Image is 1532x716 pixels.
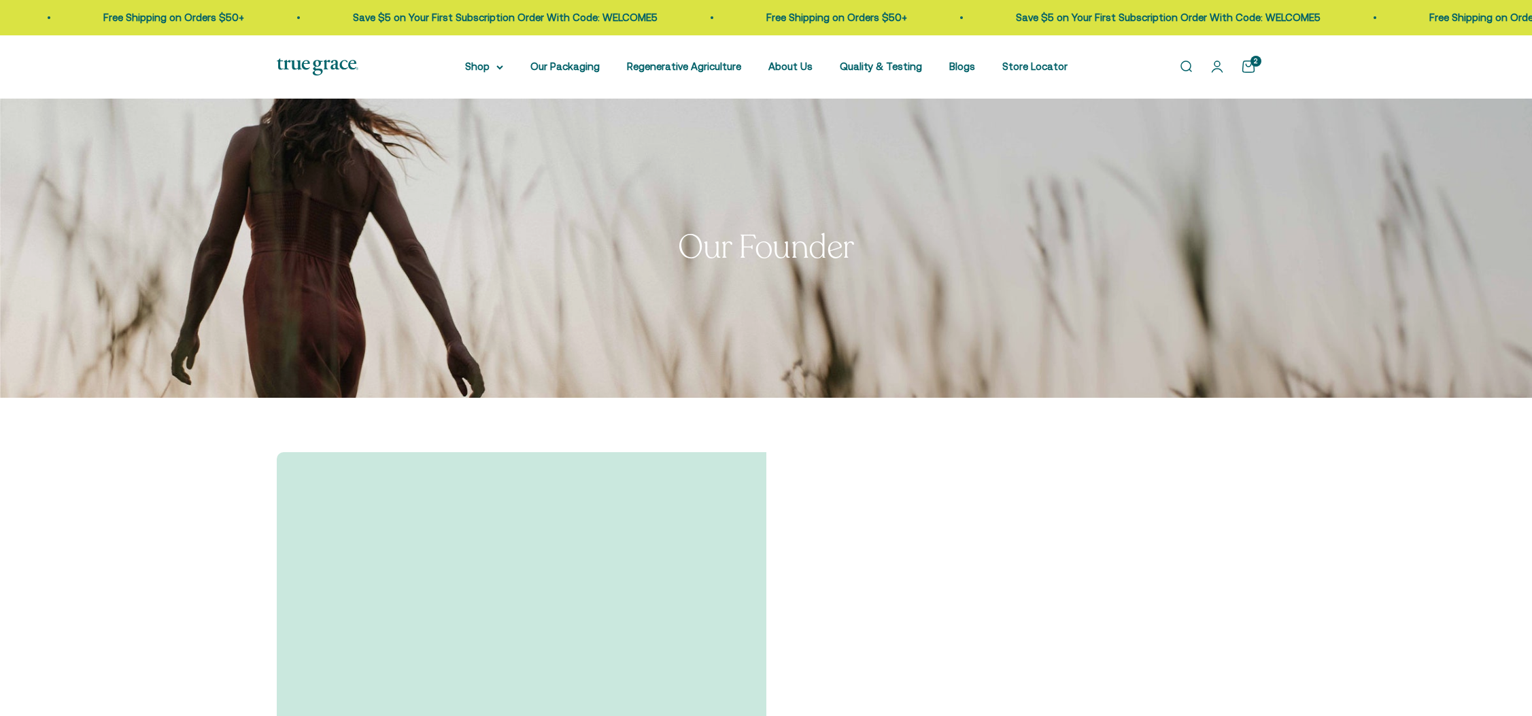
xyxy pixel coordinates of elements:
cart-count: 2 [1250,56,1261,67]
a: Free Shipping on Orders $50+ [764,12,904,23]
a: About Us [768,61,813,72]
a: Free Shipping on Orders $50+ [101,12,241,23]
p: Save $5 on Your First Subscription Order With Code: WELCOME5 [1013,10,1318,26]
a: Store Locator [1002,61,1068,72]
a: Our Packaging [530,61,600,72]
summary: Shop [465,58,503,75]
a: Regenerative Agriculture [627,61,741,72]
split-lines: Our Founder [678,225,854,269]
a: Blogs [949,61,975,72]
a: Quality & Testing [840,61,922,72]
p: Save $5 on Your First Subscription Order With Code: WELCOME5 [350,10,655,26]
